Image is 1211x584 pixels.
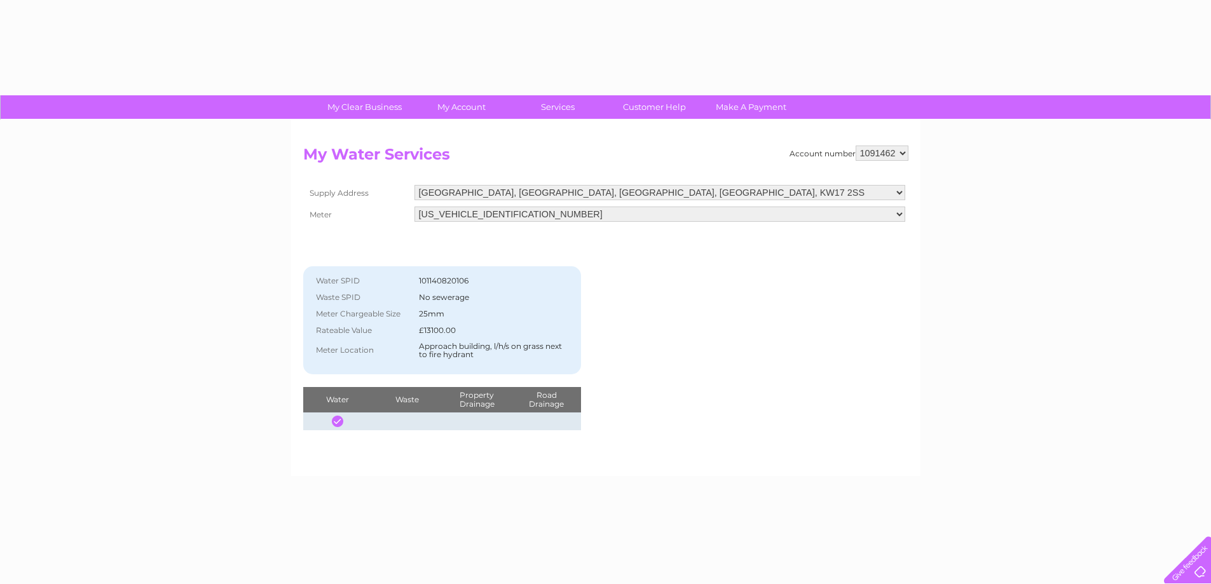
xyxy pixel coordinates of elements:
a: Customer Help [602,95,707,119]
td: 25mm [416,306,575,322]
td: No sewerage [416,289,575,306]
th: Supply Address [303,182,411,203]
div: Account number [790,146,908,161]
td: 101140820106 [416,273,575,289]
a: My Clear Business [312,95,417,119]
th: Water [303,387,373,412]
a: Make A Payment [699,95,804,119]
th: Meter Location [310,339,416,363]
td: £13100.00 [416,322,575,339]
th: Rateable Value [310,322,416,339]
th: Water SPID [310,273,416,289]
a: Services [505,95,610,119]
th: Property Drainage [442,387,511,412]
th: Meter [303,203,411,225]
th: Road Drainage [512,387,582,412]
a: My Account [409,95,514,119]
td: Approach building, l/h/s on grass next to fire hydrant [416,339,575,363]
th: Waste [373,387,442,412]
th: Waste SPID [310,289,416,306]
th: Meter Chargeable Size [310,306,416,322]
h2: My Water Services [303,146,908,170]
